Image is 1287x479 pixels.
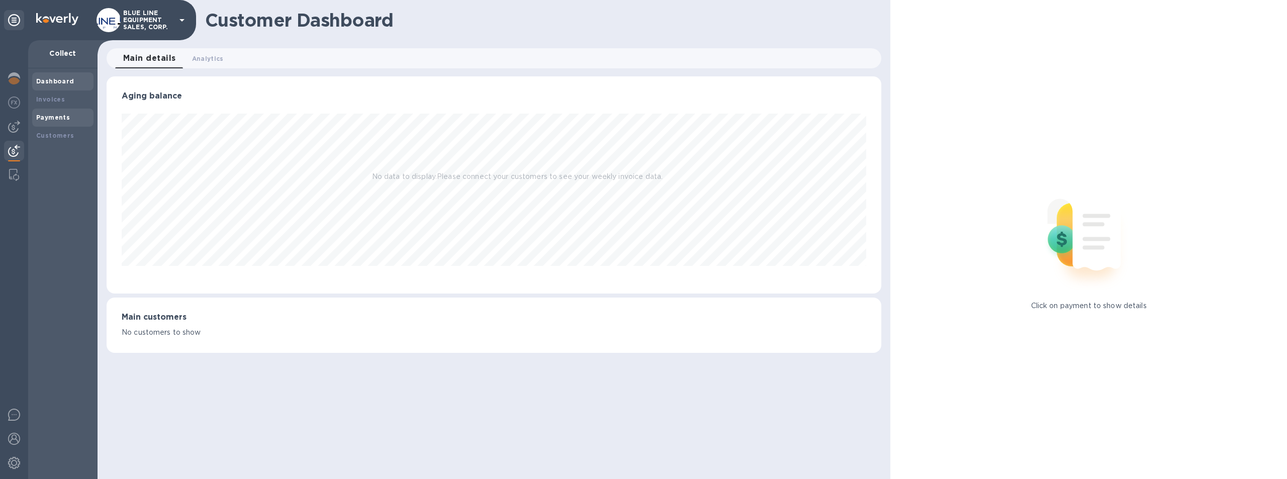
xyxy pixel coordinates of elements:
[36,48,89,58] p: Collect
[36,95,65,103] b: Invoices
[8,97,20,109] img: Foreign exchange
[36,77,74,85] b: Dashboard
[4,10,24,30] div: Unpin categories
[36,114,70,121] b: Payments
[1031,301,1147,311] p: Click on payment to show details
[122,327,866,338] p: No customers to show
[122,313,866,322] h3: Main customers
[36,13,78,25] img: Logo
[36,132,74,139] b: Customers
[123,10,173,31] p: BLUE LINE EQUIPMENT SALES, CORP.
[122,91,866,101] h3: Aging balance
[123,51,176,65] span: Main details
[192,53,224,64] span: Analytics
[205,10,874,31] h1: Customer Dashboard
